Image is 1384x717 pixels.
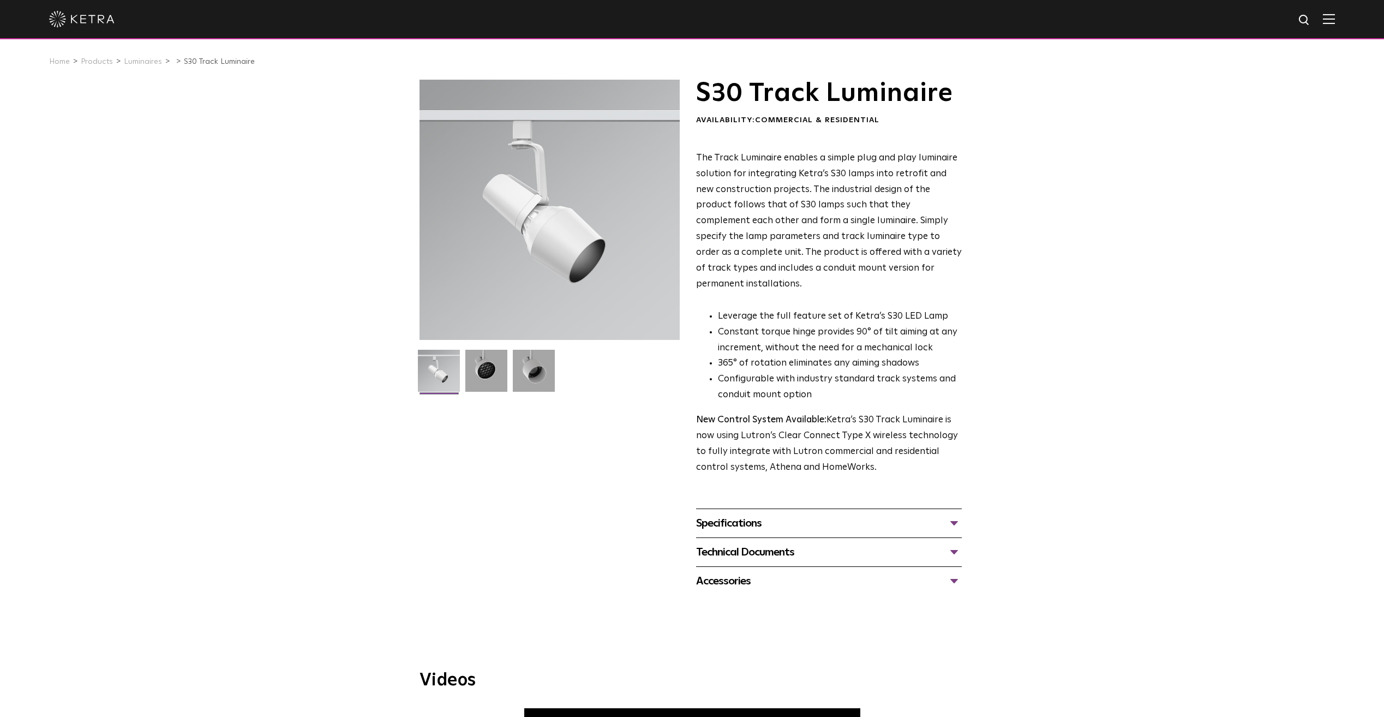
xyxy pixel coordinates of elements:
p: Ketra’s S30 Track Luminaire is now using Lutron’s Clear Connect Type X wireless technology to ful... [696,413,962,476]
div: Accessories [696,572,962,590]
strong: New Control System Available: [696,415,826,425]
li: 365° of rotation eliminates any aiming shadows [718,356,962,372]
a: Home [49,58,70,65]
a: Luminaires [124,58,162,65]
img: ketra-logo-2019-white [49,11,115,27]
li: Configurable with industry standard track systems and conduit mount option [718,372,962,403]
span: The Track Luminaire enables a simple plug and play luminaire solution for integrating Ketra’s S30... [696,153,962,289]
span: Commercial & Residential [755,116,879,124]
li: Leverage the full feature set of Ketra’s S30 LED Lamp [718,309,962,325]
div: Availability: [696,115,962,126]
div: Technical Documents [696,543,962,561]
img: S30-Track-Luminaire-2021-Web-Square [418,350,460,400]
div: Specifications [696,515,962,532]
li: Constant torque hinge provides 90° of tilt aiming at any increment, without the need for a mechan... [718,325,962,356]
a: Products [81,58,113,65]
img: search icon [1298,14,1311,27]
img: 9e3d97bd0cf938513d6e [513,350,555,400]
img: Hamburger%20Nav.svg [1323,14,1335,24]
img: 3b1b0dc7630e9da69e6b [465,350,507,400]
h3: Videos [420,672,965,689]
a: S30 Track Luminaire [184,58,255,65]
h1: S30 Track Luminaire [696,80,962,107]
